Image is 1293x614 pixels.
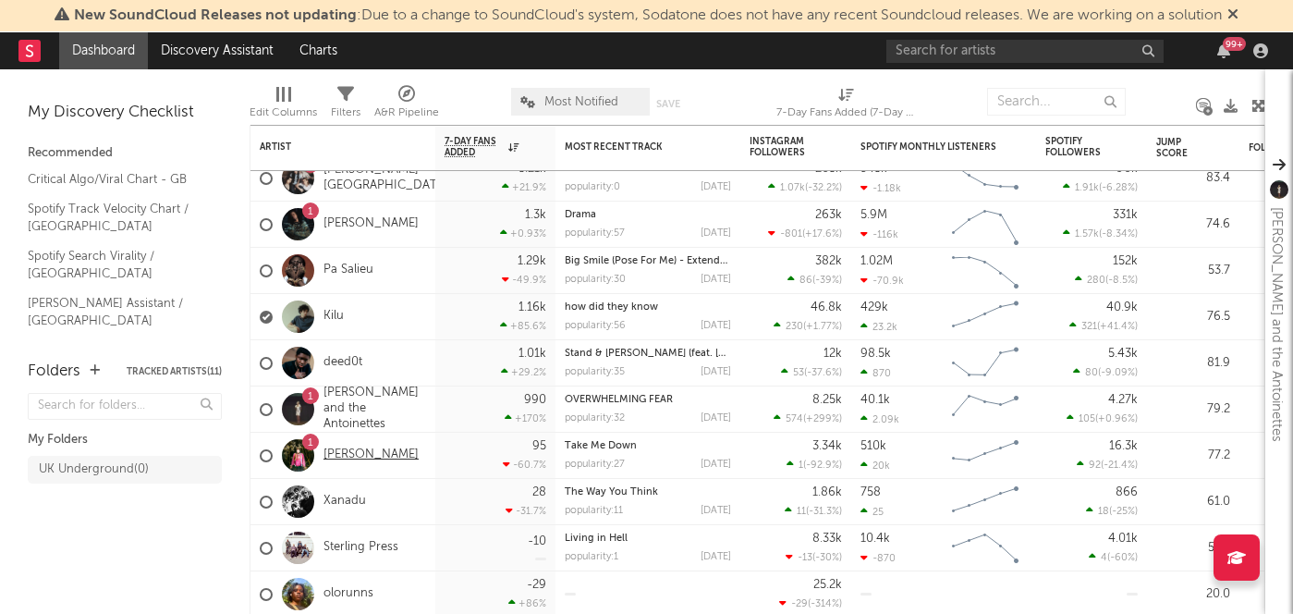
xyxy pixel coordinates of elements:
div: ( ) [1063,181,1138,193]
span: 321 [1081,322,1097,332]
span: 280 [1087,276,1105,286]
div: 10.4k [860,533,890,545]
div: 79.2 [1156,399,1230,421]
div: 152k [1113,255,1138,267]
input: Search for artists [886,40,1164,63]
div: -870 [860,552,896,564]
div: ( ) [774,412,842,424]
div: 40.1k [860,394,890,406]
div: popularity: 11 [565,506,623,516]
div: popularity: 30 [565,275,626,285]
span: -31.3 % [809,507,839,517]
a: Living in Hell [565,534,628,544]
div: +85.6 % [500,320,546,332]
svg: Chart title [944,479,1027,525]
div: Spotify Followers [1045,136,1110,158]
div: 25 [860,506,884,518]
div: 2.09k [860,413,899,425]
div: ( ) [787,274,842,286]
div: [DATE] [701,413,731,424]
a: Discovery Assistant [148,32,287,69]
div: -116k [860,228,898,240]
a: [PERSON_NAME][GEOGRAPHIC_DATA] [323,163,448,194]
span: 230 [786,322,803,332]
div: -31.7 % [506,505,546,517]
div: 1.01k [518,348,546,360]
div: OVERWHELMING FEAR [565,395,731,405]
div: 76.5 [1156,306,1230,328]
a: OVERWHELMING FEAR [565,395,673,405]
div: A&R Pipeline [374,79,439,132]
span: +17.6 % [805,229,839,239]
div: 990 [524,394,546,406]
div: ( ) [1075,274,1138,286]
div: 40.9k [1106,301,1138,313]
span: 7-Day Fans Added [445,136,504,158]
span: 11 [797,507,806,517]
div: Big Smile (Pose For Me) - Extended Mix [565,256,731,266]
button: Save [656,99,680,109]
div: Recommended [28,142,222,165]
div: 23.2k [860,321,897,333]
div: [DATE] [701,552,731,562]
div: My Discovery Checklist [28,102,222,124]
a: Sterling Press [323,540,398,556]
span: 105 [1079,414,1095,424]
span: 4 [1101,553,1107,563]
div: ( ) [1073,366,1138,378]
a: [PERSON_NAME] Assistant / [GEOGRAPHIC_DATA] [28,293,203,331]
div: 1.16k [518,301,546,313]
div: 331k [1113,209,1138,221]
span: 53 [793,368,804,378]
div: Filters [331,102,360,124]
div: +21.9 % [502,181,546,193]
span: -32.2 % [808,183,839,193]
div: 5.43k [1108,348,1138,360]
div: 3.34k [812,440,842,452]
div: ( ) [787,459,842,471]
div: 46.8k [811,301,842,313]
span: -21.4 % [1104,460,1135,471]
a: Critical Algo/Viral Chart - GB [28,169,203,190]
div: 4.27k [1108,394,1138,406]
div: The Way You Think [565,487,731,497]
div: ( ) [1089,551,1138,563]
span: New SoundCloud Releases not updating [74,8,357,23]
span: -92.9 % [806,460,839,471]
div: ( ) [1086,505,1138,517]
div: 870 [860,367,891,379]
div: popularity: 32 [565,413,625,424]
div: 98.5k [860,348,891,360]
div: 74.6 [1156,214,1230,236]
div: -29 [527,579,546,591]
a: The Way You Think [565,487,658,497]
div: -70.9k [860,275,904,287]
span: -30 % [815,553,839,563]
span: +0.96 % [1098,414,1135,424]
div: 5.9M [860,209,887,221]
div: ( ) [774,320,842,332]
div: Edit Columns [250,102,317,124]
span: Most Notified [544,96,618,108]
div: +29.2 % [501,366,546,378]
a: Xanadu [323,494,366,510]
div: Most Recent Track [565,141,703,153]
a: Big Smile (Pose For Me) - Extended Mix [565,256,752,266]
div: +170 % [505,412,546,424]
a: Dashboard [59,32,148,69]
a: UK Underground(0) [28,456,222,484]
div: 1.3k [525,209,546,221]
span: -6.28 % [1102,183,1135,193]
span: +299 % [806,414,839,424]
div: Artist [260,141,398,153]
a: Kilu [323,309,344,325]
div: 20k [860,460,890,472]
span: 18 [1098,507,1109,517]
span: 1.91k [1075,183,1099,193]
div: 28 [532,486,546,498]
input: Search... [987,88,1126,116]
span: 574 [786,414,803,424]
div: [DATE] [701,367,731,377]
div: +86 % [508,597,546,609]
div: 1.86k [812,486,842,498]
